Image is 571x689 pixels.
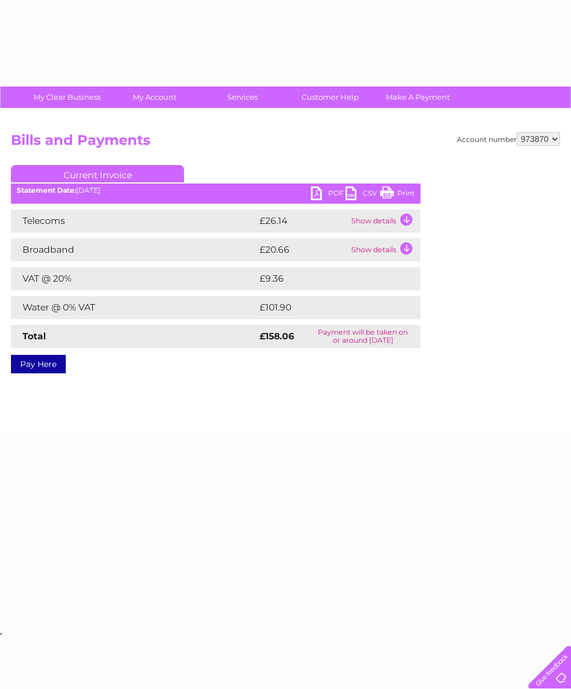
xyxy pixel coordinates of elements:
a: Make A Payment [370,87,465,108]
strong: £158.06 [260,331,294,342]
a: Services [195,87,290,108]
a: CSV [345,186,380,203]
td: Broadband [11,238,257,261]
div: Account number [457,132,560,146]
td: £20.66 [257,238,348,261]
b: Statement Date: [17,186,76,194]
a: My Clear Business [20,87,115,108]
td: Show details [348,238,420,261]
h2: Bills and Payments [11,132,560,154]
a: Customer Help [283,87,378,108]
a: Current Invoice [11,165,184,182]
strong: Total [22,331,46,342]
td: VAT @ 20% [11,267,257,290]
a: Print [380,186,415,203]
div: [DATE] [11,186,420,194]
a: PDF [311,186,345,203]
a: Pay Here [11,355,66,373]
td: £101.90 [257,296,399,319]
a: My Account [107,87,202,108]
td: £26.14 [257,209,348,233]
td: Telecoms [11,209,257,233]
td: Water @ 0% VAT [11,296,257,319]
td: £9.36 [257,267,394,290]
td: Show details [348,209,420,233]
td: Payment will be taken on or around [DATE] [305,325,420,348]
